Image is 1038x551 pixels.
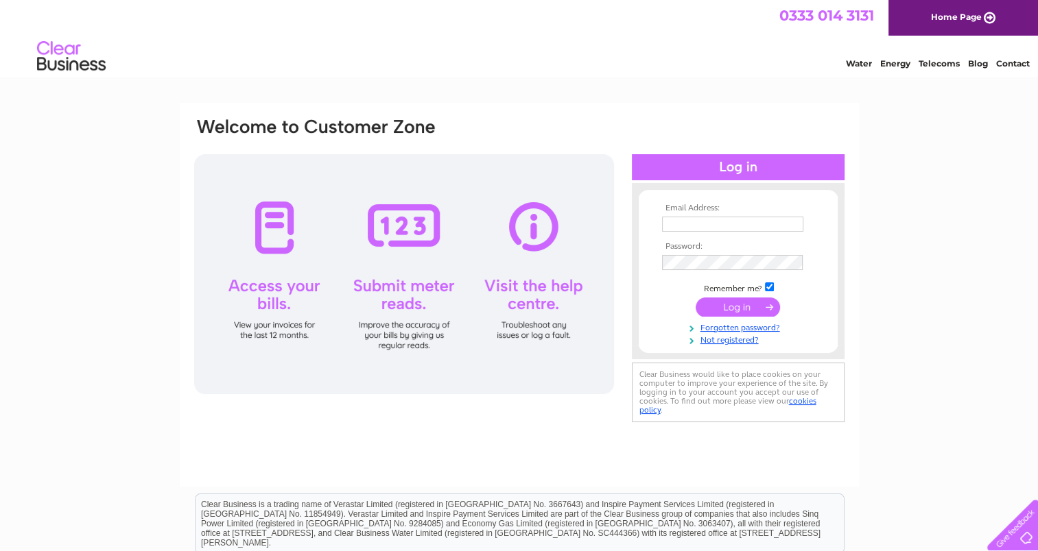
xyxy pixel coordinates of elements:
[846,58,872,69] a: Water
[880,58,910,69] a: Energy
[696,297,780,317] input: Submit
[659,242,818,252] th: Password:
[36,36,106,77] img: logo.png
[779,7,874,24] a: 0333 014 3131
[996,58,1030,69] a: Contact
[968,58,988,69] a: Blog
[659,280,818,294] td: Remember me?
[196,8,844,66] div: Clear Business is a trading name of Verastar Limited (registered in [GEOGRAPHIC_DATA] No. 3667643...
[632,363,845,422] div: Clear Business would like to place cookies on your computer to improve your experience of the sit...
[659,204,818,213] th: Email Address:
[919,58,960,69] a: Telecoms
[662,320,818,333] a: Forgotten password?
[639,396,816,415] a: cookies policy
[662,332,818,345] a: Not registered?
